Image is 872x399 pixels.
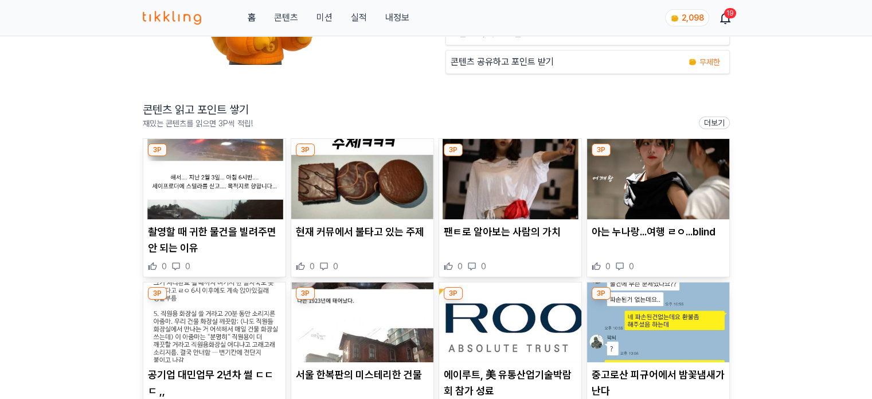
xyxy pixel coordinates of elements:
[291,139,433,219] img: 현재 커뮤에서 불타고 있는 주제
[688,57,697,67] img: coin
[296,367,429,383] p: 서울 한복판의 미스테리한 건물
[148,224,281,256] p: 촬영할 때 귀한 물건을 빌려주면 안 되는 이유
[665,9,707,26] a: coin 2,098
[148,144,167,156] div: 3P
[143,102,253,118] h2: 콘텐츠 읽고 포인트 쌓기
[296,144,315,156] div: 3P
[682,13,704,22] span: 2,098
[296,287,315,300] div: 3P
[592,144,611,156] div: 3P
[291,138,434,277] div: 3P 현재 커뮤에서 불타고 있는 주제 현재 커뮤에서 불타고 있는 주제 0 0
[148,287,167,300] div: 3P
[291,282,433,363] img: 서울 한복판의 미스테리한 건물
[385,11,409,25] a: 내정보
[445,50,730,74] a: 콘텐츠 공유하고 포인트 받기 coin 무제한
[273,11,298,25] a: 콘텐츠
[592,224,725,240] p: 아는 누나랑...여행 ㄹㅇ...blind
[333,261,338,272] span: 0
[143,118,253,129] p: 재밌는 콘텐츠를 읽으면 3P씩 적립!
[143,139,286,219] img: 촬영할 때 귀한 물건을 빌려주면 안 되는 이유
[605,261,611,272] span: 0
[439,138,582,277] div: 3P 팬ㅌ로 알아보는 사람의 가치 팬ㅌ로 알아보는 사람의 가치 0 0
[629,261,634,272] span: 0
[587,139,729,219] img: 아는 누나랑...여행 ㄹㅇ...blind
[587,282,729,363] img: 중고로산 피규어에서 밤꽃냄새가난다
[724,8,736,18] div: 19
[670,14,679,23] img: coin
[699,56,720,68] span: 무제한
[444,287,463,300] div: 3P
[451,55,554,69] p: 콘텐츠 공유하고 포인트 받기
[143,282,286,363] img: 공기업 대민업무 2년차 썰 ㄷㄷㄷ ,,
[721,11,730,25] a: 19
[699,117,730,129] a: 더보기
[592,367,725,399] p: 중고로산 피규어에서 밤꽃냄새가난다
[247,11,255,25] a: 홈
[310,261,315,272] span: 0
[444,144,463,156] div: 3P
[185,261,190,272] span: 0
[481,261,486,272] span: 0
[444,224,577,240] p: 팬ㅌ로 알아보는 사람의 가치
[439,139,581,219] img: 팬ㅌ로 알아보는 사람의 가치
[148,367,281,399] p: 공기업 대민업무 2년차 썰 ㄷㄷㄷ ,,
[143,11,202,25] img: 티끌링
[592,287,611,300] div: 3P
[162,261,167,272] span: 0
[457,261,463,272] span: 0
[439,282,581,363] img: 에이루트, 美 유통산업기술박람회 참가 성료
[143,138,286,277] div: 3P 촬영할 때 귀한 물건을 빌려주면 안 되는 이유 촬영할 때 귀한 물건을 빌려주면 안 되는 이유 0 0
[350,11,366,25] a: 실적
[316,11,332,25] button: 미션
[444,367,577,399] p: 에이루트, 美 유통산업기술박람회 참가 성료
[586,138,730,277] div: 3P 아는 누나랑...여행 ㄹㅇ...blind 아는 누나랑...여행 ㄹㅇ...blind 0 0
[296,224,429,240] p: 현재 커뮤에서 불타고 있는 주제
